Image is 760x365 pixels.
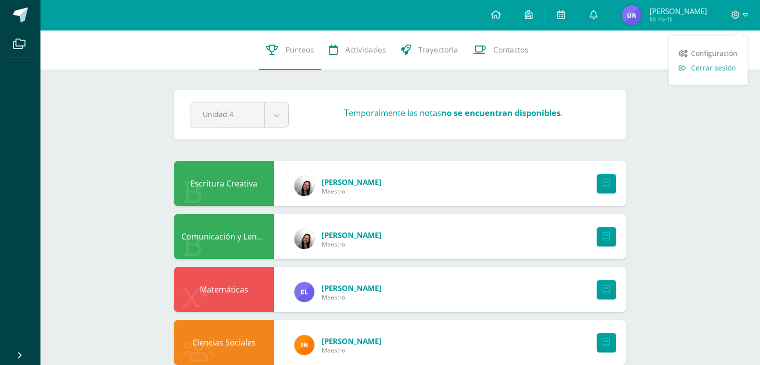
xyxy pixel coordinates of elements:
[344,107,563,118] h3: Temporalmente las notas .
[294,229,314,249] img: 06b444a11b9f6e1c55c949bc21e7cb85.png
[345,44,386,55] span: Actividades
[190,102,288,127] a: Unidad 4
[322,293,381,301] span: Maestro
[174,320,274,365] div: Ciencias Sociales
[649,15,707,23] span: Mi Perfil
[322,230,381,240] span: [PERSON_NAME]
[466,30,536,70] a: Contactos
[294,282,314,302] img: dfcc8ca51f4511573bdd5ae644cef23e.png
[174,214,274,259] div: Comunicación y Lenguaje L1
[649,6,707,16] span: [PERSON_NAME]
[203,102,252,126] span: Unidad 4
[622,5,642,25] img: 91c1114d763a7a7439b2bc3cc33b2ff2.png
[691,48,738,58] span: Configuración
[174,161,274,206] div: Escritura Creativa
[322,283,381,293] span: [PERSON_NAME]
[321,30,393,70] a: Actividades
[294,335,314,355] img: 88328296423004fd1088a33baeb035dd.png
[174,267,274,312] div: Matemáticas
[441,107,561,118] strong: no se encuentran disponibles
[294,176,314,196] img: 06b444a11b9f6e1c55c949bc21e7cb85.png
[691,63,736,72] span: Cerrar sesión
[669,60,748,75] a: Cerrar sesión
[259,30,321,70] a: Punteos
[322,177,381,187] span: [PERSON_NAME]
[493,44,528,55] span: Contactos
[322,346,381,354] span: Maestro
[322,240,381,248] span: Maestro
[322,187,381,195] span: Maestro
[418,44,458,55] span: Trayectoria
[393,30,466,70] a: Trayectoria
[669,46,748,60] a: Configuración
[322,336,381,346] span: [PERSON_NAME]
[285,44,314,55] span: Punteos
